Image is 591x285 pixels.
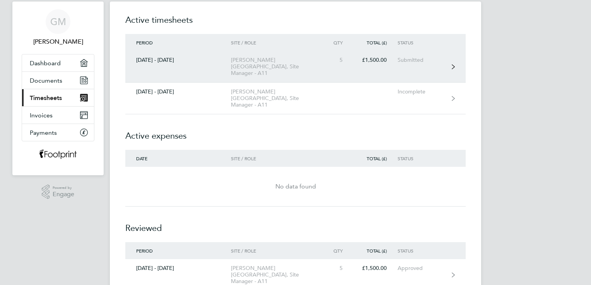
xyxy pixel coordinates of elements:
div: [PERSON_NAME][GEOGRAPHIC_DATA], Site Manager - A11 [231,57,319,76]
div: Qty [319,40,354,45]
a: [DATE] - [DATE][PERSON_NAME][GEOGRAPHIC_DATA], Site Manager - A115£1,500.00Submitted [125,51,466,83]
div: [DATE] - [DATE] [125,57,231,63]
div: Status [398,248,445,253]
div: Status [398,40,445,45]
span: Period [136,39,153,46]
div: [PERSON_NAME][GEOGRAPHIC_DATA], Site Manager - A11 [231,265,319,285]
div: Total (£) [354,248,398,253]
div: 5 [319,265,354,271]
div: Qty [319,248,354,253]
div: Site / Role [231,248,319,253]
a: Invoices [22,107,94,124]
div: No data found [125,182,466,191]
span: Gareth Mellor [22,37,94,46]
a: Documents [22,72,94,89]
span: Timesheets [30,94,62,102]
a: Go to home page [22,149,94,161]
div: Approved [398,265,445,271]
div: Status [398,156,445,161]
div: Total (£) [354,40,398,45]
span: Period [136,248,153,254]
img: wearefootprint-logo-retina.png [39,149,77,161]
span: GM [50,17,66,27]
h2: Active timesheets [125,14,466,34]
div: £1,500.00 [354,265,398,271]
div: Site / Role [231,156,319,161]
span: Payments [30,129,57,136]
a: Timesheets [22,89,94,106]
div: Incomplete [398,88,445,95]
nav: Main navigation [12,2,104,175]
h2: Active expenses [125,114,466,150]
span: Powered by [53,185,74,191]
a: Powered byEngage [42,185,75,199]
div: [DATE] - [DATE] [125,88,231,95]
h2: Reviewed [125,207,466,242]
span: Invoices [30,112,53,119]
div: Site / Role [231,40,319,45]
div: Total (£) [354,156,398,161]
a: [DATE] - [DATE][PERSON_NAME][GEOGRAPHIC_DATA], Site Manager - A11Incomplete [125,83,466,114]
a: Payments [22,124,94,141]
span: Dashboard [30,59,61,67]
div: [DATE] - [DATE] [125,265,231,271]
div: £1,500.00 [354,57,398,63]
span: Documents [30,77,62,84]
a: GM[PERSON_NAME] [22,9,94,46]
a: Dashboard [22,54,94,71]
div: Submitted [398,57,445,63]
div: [PERSON_NAME][GEOGRAPHIC_DATA], Site Manager - A11 [231,88,319,108]
span: Engage [53,191,74,198]
div: 5 [319,57,354,63]
div: Date [125,156,231,161]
